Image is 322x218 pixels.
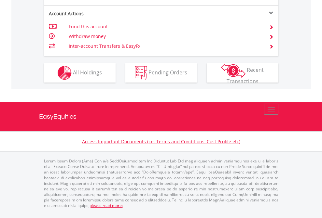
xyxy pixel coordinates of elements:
[148,69,187,76] span: Pending Orders
[69,32,261,41] td: Withdraw money
[90,203,123,208] a: please read more:
[44,63,116,83] button: All Holdings
[58,66,72,80] img: holdings-wht.png
[73,69,102,76] span: All Holdings
[44,10,161,17] div: Account Actions
[135,66,147,80] img: pending_instructions-wht.png
[125,63,197,83] button: Pending Orders
[207,63,278,83] button: Recent Transactions
[82,138,240,145] a: Access Important Documents (i.e. Terms and Conditions, Cost Profile etc)
[44,158,278,208] p: Lorem Ipsum Dolors (Ame) Con a/e SeddOeiusmod tem InciDiduntut Lab Etd mag aliquaen admin veniamq...
[39,102,283,131] a: EasyEquities
[69,22,261,32] td: Fund this account
[221,63,245,78] img: transactions-zar-wht.png
[69,41,261,51] td: Inter-account Transfers & EasyFx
